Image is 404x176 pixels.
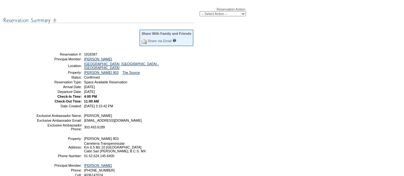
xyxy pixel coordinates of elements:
strong: Check-In Time: [57,95,82,98]
td: Phone: [36,168,82,172]
td: Departure Date: [36,90,82,94]
td: Reservation Type: [36,80,82,84]
span: [PHONE_NUMBER] [84,168,115,172]
div: Share With Family and Friends [141,32,191,35]
span: [DATE] 3:15:42 PM [84,104,113,108]
span: [EMAIL_ADDRESS][DOMAIN_NAME] [84,119,142,122]
span: 303.493.6189 [84,125,105,129]
td: Exclusive Ambassador Email: [36,119,82,122]
td: Reservation #: [36,52,82,56]
span: [PERSON_NAME] 803 [84,137,118,141]
input: What is this? [172,39,176,42]
td: Arrival Date: [36,85,82,89]
span: 11:00 AM [84,99,99,103]
span: [DATE] [84,85,95,89]
div: Reservation Action: [3,7,246,16]
a: [PERSON_NAME] [84,164,112,167]
span: [DATE] [84,90,95,94]
a: [PERSON_NAME] [84,57,112,61]
a: Share via Email [148,39,172,43]
span: Carreterra Transpeninsular Km 6.5 Mz 10 [GEOGRAPHIC_DATA] Cabo San [PERSON_NAME], B.C.S. MX [84,142,146,153]
span: 01.52.624.145.6400 [84,154,114,158]
td: Exclusive Ambassador Name: [36,114,82,118]
span: Space Available Reservation [84,80,127,84]
span: 4:00 PM [84,95,97,98]
span: 1818387 [84,52,97,56]
td: Property: [36,137,82,141]
span: [PERSON_NAME] [84,114,112,118]
strong: Check-Out Time: [55,99,82,103]
a: [PERSON_NAME] 803 [84,71,118,74]
a: The Source [122,71,140,74]
a: [GEOGRAPHIC_DATA], [GEOGRAPHIC_DATA] - [GEOGRAPHIC_DATA] [84,62,159,70]
td: Exclusive Ambassador Phone: [36,123,82,131]
td: Phone Number: [36,154,82,158]
td: Principal Member: [36,164,82,167]
img: subTtlResSummary.gif [3,16,195,24]
td: Status: [36,75,82,79]
td: Location: [36,62,82,70]
td: Address: [36,142,82,153]
td: Date Created: [36,104,82,108]
td: Property: [36,71,82,74]
span: Confirmed [84,75,100,79]
td: Principal Member: [36,57,82,61]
